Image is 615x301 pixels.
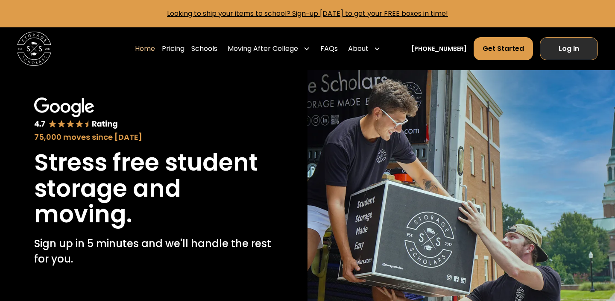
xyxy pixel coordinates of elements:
[474,37,533,60] a: Get Started
[34,97,118,130] img: Google 4.7 star rating
[162,37,184,61] a: Pricing
[348,44,369,54] div: About
[191,37,217,61] a: Schools
[17,32,51,66] a: home
[135,37,155,61] a: Home
[34,236,273,267] p: Sign up in 5 minutes and we'll handle the rest for you.
[411,44,467,53] a: [PHONE_NUMBER]
[34,150,273,227] h1: Stress free student storage and moving.
[540,37,598,60] a: Log In
[34,131,273,143] div: 75,000 moves since [DATE]
[320,37,338,61] a: FAQs
[224,37,313,61] div: Moving After College
[167,9,448,18] a: Looking to ship your items to school? Sign-up [DATE] to get your FREE boxes in time!
[228,44,298,54] div: Moving After College
[17,32,51,66] img: Storage Scholars main logo
[345,37,384,61] div: About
